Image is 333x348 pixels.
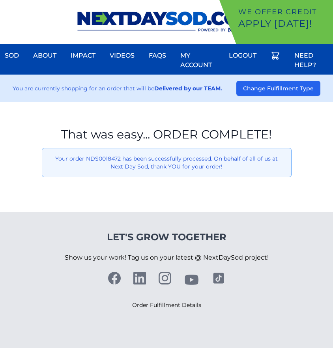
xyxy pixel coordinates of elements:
h4: Let's Grow Together [65,231,269,243]
h1: That was easy... ORDER COMPLETE! [42,127,292,142]
p: Your order NDS0018472 has been successfully processed. On behalf of all of us at Next Day Sod, th... [49,155,285,170]
a: Order Fulfillment Details [132,301,201,309]
a: Logout [224,46,261,65]
p: Apply [DATE]! [238,17,330,30]
strong: Delivered by our TEAM. [154,85,222,92]
a: Need Help? [290,46,333,75]
a: About [28,46,61,65]
a: My Account [176,46,219,75]
a: Videos [105,46,139,65]
button: Change Fulfillment Type [236,81,320,96]
p: Show us your work! Tag us on your latest @ NextDaySod project! [65,243,269,272]
a: FAQs [144,46,171,65]
p: We offer Credit [238,6,330,17]
a: Impact [66,46,100,65]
